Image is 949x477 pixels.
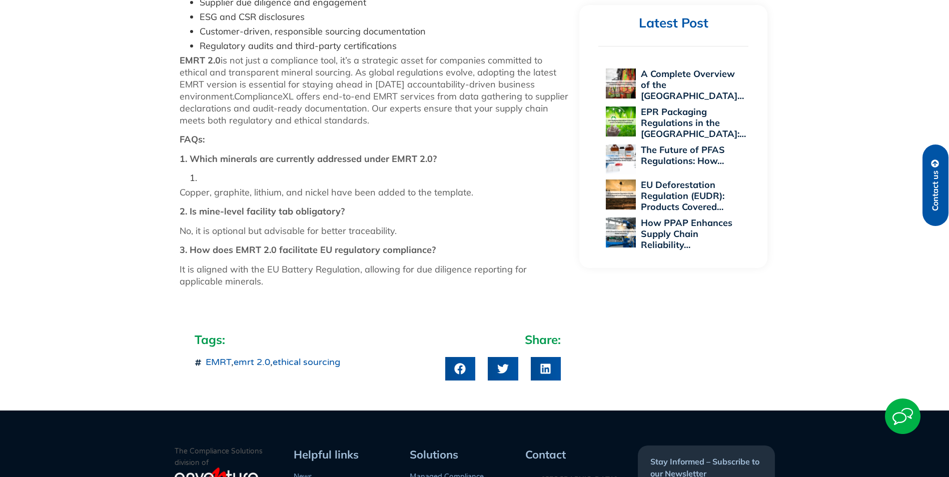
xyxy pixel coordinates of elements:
div: Share on twitter [488,357,518,380]
p: The Compliance Solutions division of [175,445,291,468]
div: Share on linkedin [531,357,561,380]
a: A Complete Overview of the [GEOGRAPHIC_DATA]… [641,68,744,101]
p: No, it is optional but advisable for better traceability. [180,225,570,237]
strong: 2. Is mine-level facility tab obligatory? [180,205,345,217]
span: Contact [525,447,566,461]
a: How PPAP Enhances Supply Chain Reliability… [641,217,732,250]
div: Share on facebook [445,357,475,380]
a: EMRT [206,356,231,367]
strong: EMRT 2.0 [180,54,221,66]
li: ESG and CSR disclosures [200,11,570,23]
img: EPR Packaging Regulations in the US: A 2025 Compliance Perspective [606,106,636,136]
a: EU Deforestation Regulation (EUDR): Products Covered… [641,179,724,212]
img: A Complete Overview of the EU Personal Protective Equipment Regulation 2016/425 [606,68,636,98]
h2: Latest Post [598,15,748,31]
span: Helpful links [294,447,359,461]
p: is not just a compliance tool, it’s a strategic asset for companies committed to ethical and tran... [180,54,570,126]
img: The Future of PFAS Regulations: How 2025 Will Reshape Global Supply Chains [606,144,636,174]
a: The Future of PFAS Regulations: How… [641,144,725,166]
span: , , [203,357,340,368]
img: Start Chat [885,398,920,434]
span: Solutions [410,447,458,461]
h2: Tags: [195,332,436,347]
strong: 3. How does EMRT 2.0 facilitate EU regulatory compliance? [180,244,436,255]
span: Contact us [931,170,940,211]
a: EPR Packaging Regulations in the [GEOGRAPHIC_DATA]:… [641,106,746,139]
img: EU Deforestation Regulation (EUDR): Products Covered and Compliance Essentials [606,179,636,209]
a: Contact us [922,144,948,226]
li: Customer-driven, responsible sourcing documentation [200,25,570,37]
strong: 1. Which minerals are currently addressed under EMRT 2.0? [180,153,437,164]
img: How PPAP Enhances Supply Chain Reliability Across Global Industries [606,217,636,247]
p: It is aligned with the EU Battery Regulation, allowing for due diligence reporting for applicable... [180,263,570,287]
h2: Share: [445,332,561,347]
li: Regulatory audits and third-party certifications [200,40,570,52]
strong: FAQs: [180,133,205,145]
p: Copper, graphite, lithium, and nickel have been added to the template. [180,186,570,198]
a: ethical sourcing [273,356,340,367]
a: emrt 2.0 [234,356,270,367]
